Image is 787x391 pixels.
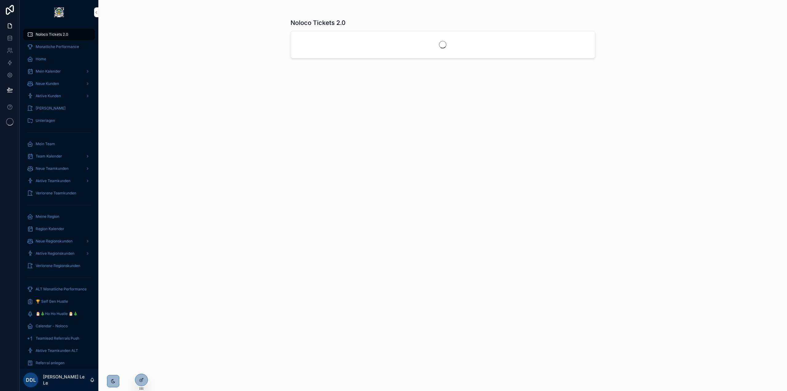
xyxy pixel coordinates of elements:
[36,118,55,123] span: Unterlagen
[36,214,59,219] span: Meine Region
[36,226,64,231] span: Region Kalender
[23,248,95,259] a: Aktive Regionskunden
[36,57,46,62] span: Home
[36,32,68,37] span: Noloco Tickets 2.0
[36,239,73,244] span: Neue Regionskunden
[36,263,80,268] span: Verlorene Regionskunden
[23,54,95,65] a: Home
[36,348,78,353] span: Aktive Teamkunden ALT
[23,103,95,114] a: [PERSON_NAME]
[26,376,36,384] span: DDL
[36,142,55,146] span: Mein Team
[23,115,95,126] a: Unterlagen
[23,333,95,344] a: Teamlead Referrals Push
[23,236,95,247] a: Neue Regionskunden
[23,188,95,199] a: Verlorene Teamkunden
[23,321,95,332] a: Calendar - Noloco
[36,81,59,86] span: Neue Kunden
[23,151,95,162] a: Team Kalender
[23,41,95,52] a: Monatliche Performance
[23,284,95,295] a: ALT Monatliche Performance
[43,374,90,386] p: [PERSON_NAME] Le Le
[23,78,95,89] a: Neue Kunden
[36,94,61,98] span: Aktive Kunden
[36,311,78,316] span: 🎅🎄Ho Ho Hustle 🎅🎄
[36,336,79,341] span: Teamlead Referrals Push
[36,251,74,256] span: Aktive Regionskunden
[36,191,76,196] span: Verlorene Teamkunden
[23,175,95,186] a: Aktive Teamkunden
[23,296,95,307] a: 🏆 Self Gen Hustle
[23,211,95,222] a: Meine Region
[36,287,87,292] span: ALT Monatliche Performance
[23,138,95,150] a: Mein Team
[23,66,95,77] a: Mein Kalender
[54,7,64,17] img: App logo
[291,18,346,27] h1: Noloco Tickets 2.0
[23,163,95,174] a: Neue Teamkunden
[36,178,70,183] span: Aktive Teamkunden
[36,324,68,329] span: Calendar - Noloco
[23,29,95,40] a: Noloco Tickets 2.0
[23,357,95,369] a: Referral anlegen
[36,154,62,159] span: Team Kalender
[23,223,95,234] a: Region Kalender
[23,260,95,271] a: Verlorene Regionskunden
[36,166,69,171] span: Neue Teamkunden
[36,106,65,111] span: [PERSON_NAME]
[36,44,79,49] span: Monatliche Performance
[23,308,95,319] a: 🎅🎄Ho Ho Hustle 🎅🎄
[23,345,95,356] a: Aktive Teamkunden ALT
[36,69,61,74] span: Mein Kalender
[36,361,65,365] span: Referral anlegen
[20,25,98,369] div: scrollable content
[36,299,68,304] span: 🏆 Self Gen Hustle
[23,90,95,102] a: Aktive Kunden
